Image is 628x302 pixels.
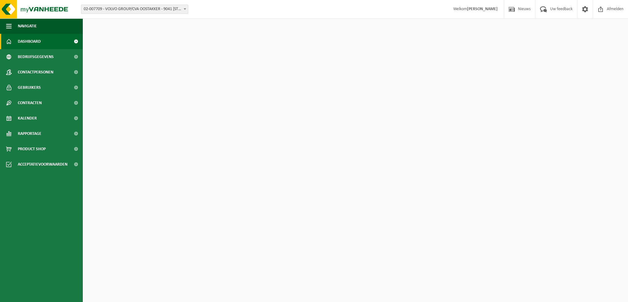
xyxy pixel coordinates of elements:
span: Product Shop [18,141,46,157]
strong: [PERSON_NAME] [467,7,498,11]
span: Navigatie [18,18,37,34]
span: 02-007709 - VOLVO GROUP/CVA OOSTAKKER - 9041 OOSTAKKER, SMALLEHEERWEG 31 [81,5,188,14]
span: Contactpersonen [18,65,53,80]
span: Kalender [18,111,37,126]
span: Bedrijfsgegevens [18,49,54,65]
span: Rapportage [18,126,41,141]
span: Dashboard [18,34,41,49]
span: Acceptatievoorwaarden [18,157,67,172]
span: Contracten [18,95,42,111]
span: Gebruikers [18,80,41,95]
